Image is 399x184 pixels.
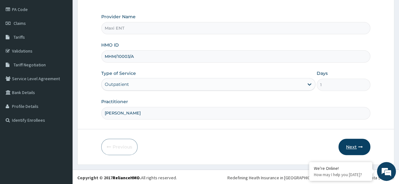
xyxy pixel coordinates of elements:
img: d_794563401_company_1708531726252_794563401 [12,31,26,47]
label: HMO ID [101,42,119,48]
span: We're online! [37,53,87,117]
p: How may I help you today? [314,172,367,177]
textarea: Type your message and hit 'Enter' [3,120,120,142]
strong: Copyright © 2017 . [77,175,141,181]
div: Outpatient [105,81,129,87]
input: Enter HMO ID [101,50,370,63]
div: We're Online! [314,165,367,171]
div: Redefining Heath Insurance in [GEOGRAPHIC_DATA] using Telemedicine and Data Science! [227,175,394,181]
span: Tariff Negotiation [14,62,46,68]
label: Type of Service [101,70,136,76]
button: Previous [101,139,138,155]
span: Claims [14,20,26,26]
a: RelianceHMO [113,175,140,181]
label: Provider Name [101,14,136,20]
label: Days [317,70,328,76]
label: Practitioner [101,98,128,105]
div: Chat with us now [33,35,106,43]
div: Minimize live chat window [103,3,119,18]
input: Enter Name [101,107,370,119]
button: Next [338,139,370,155]
span: Tariffs [14,34,25,40]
